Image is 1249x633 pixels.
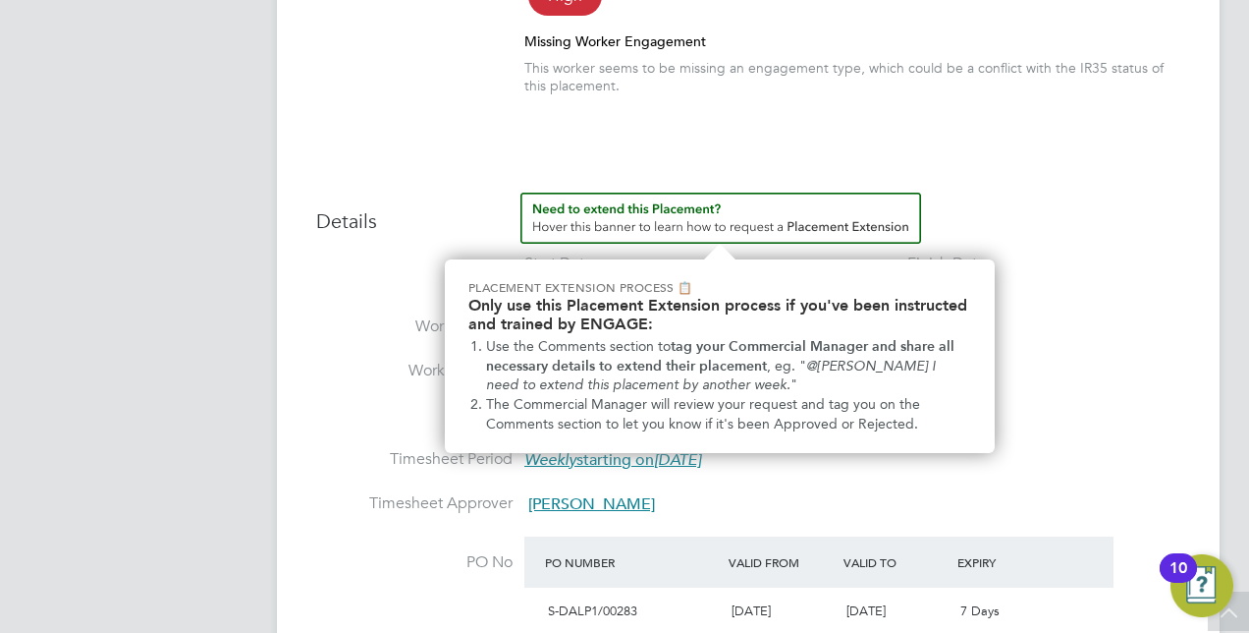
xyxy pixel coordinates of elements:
[524,32,1180,50] div: Missing Worker Engagement
[1170,554,1233,617] button: Open Resource Center, 10 new notifications
[316,405,513,426] label: Breaks
[732,603,771,619] span: [DATE]
[524,450,576,470] em: Weekly
[316,361,513,381] label: Working Hours
[468,279,971,296] p: Placement Extension Process 📋
[524,59,1180,94] div: This worker seems to be missing an engagement type, which could be a conflict with the IR35 statu...
[790,376,797,393] span: "
[316,193,1180,234] h3: Details
[520,193,921,244] button: How to extend a Placement?
[486,358,940,394] em: @[PERSON_NAME] I need to extend this placement by another week.
[960,603,1000,619] span: 7 Days
[316,552,513,573] label: PO No
[724,545,839,580] div: Valid From
[486,338,671,355] span: Use the Comments section to
[524,254,593,274] div: Start Date
[316,449,513,470] label: Timesheet Period
[445,259,995,453] div: Need to extend this Placement? Hover this banner.
[907,254,986,274] div: Finish Date
[316,316,513,337] label: Working Days
[316,493,513,514] label: Timesheet Approver
[540,545,724,580] div: PO Number
[767,358,806,374] span: , eg. "
[839,545,953,580] div: Valid To
[524,450,701,470] span: starting on
[486,338,958,374] strong: tag your Commercial Manager and share all necessary details to extend their placement
[528,494,655,514] span: [PERSON_NAME]
[846,603,886,619] span: [DATE]
[468,296,971,333] h2: Only use this Placement Extension process if you've been instructed and trained by ENGAGE:
[654,450,701,470] em: [DATE]
[486,395,971,433] li: The Commercial Manager will review your request and tag you on the Comments section to let you kn...
[952,545,1067,580] div: Expiry
[548,603,637,619] span: S-DALP1/00283
[1169,568,1187,594] div: 10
